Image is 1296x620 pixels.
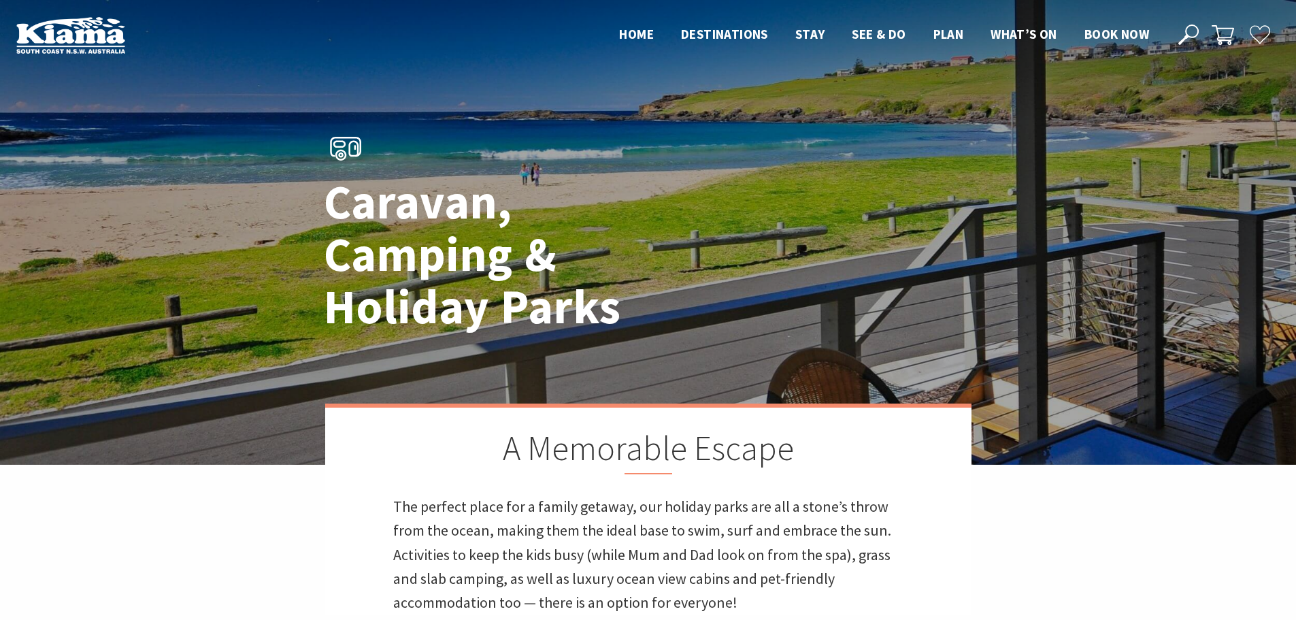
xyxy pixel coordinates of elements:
p: The perfect place for a family getaway, our holiday parks are all a stone’s throw from the ocean,... [393,495,903,615]
span: Plan [933,26,964,42]
img: Kiama Logo [16,16,125,54]
h2: A Memorable Escape [393,428,903,474]
span: See & Do [852,26,905,42]
nav: Main Menu [605,24,1163,46]
span: Destinations [681,26,768,42]
span: Book now [1084,26,1149,42]
h1: Caravan, Camping & Holiday Parks [324,176,708,333]
span: What’s On [991,26,1057,42]
span: Home [619,26,654,42]
span: Stay [795,26,825,42]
